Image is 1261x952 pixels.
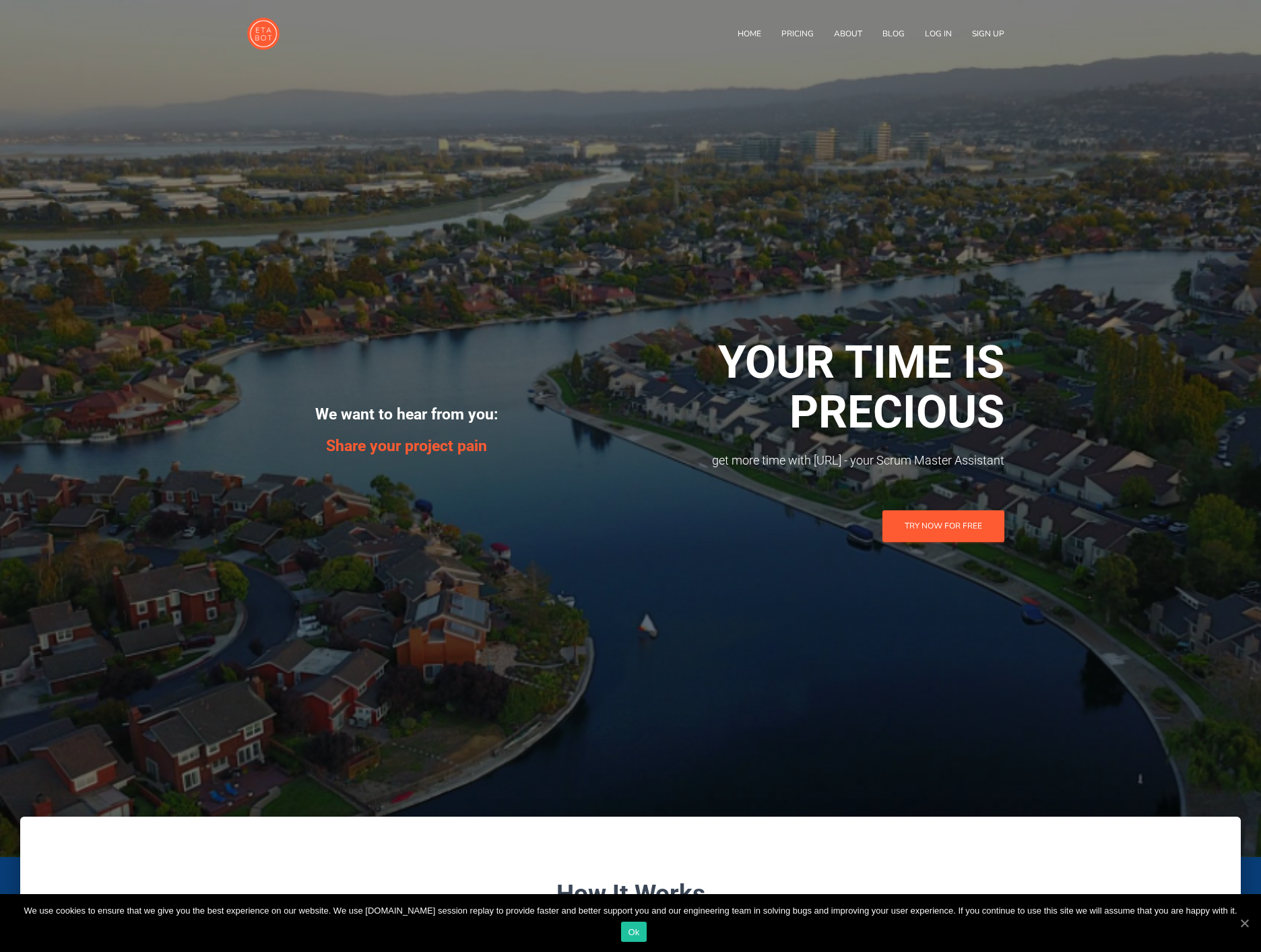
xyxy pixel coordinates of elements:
[882,510,1004,542] a: TRY NOW FOR FREE
[257,402,556,427] h5: We want to hear from you:
[621,922,646,942] a: Ok
[326,437,487,455] a: Share your project pain
[1237,916,1251,930] a: Ok
[824,17,872,50] a: About
[771,17,824,50] a: Pricing
[378,874,883,914] h2: How It Works
[915,17,962,50] a: Log In
[727,17,771,50] a: Home
[962,17,1014,50] a: Sign Up
[577,338,1004,437] h1: YOUR TIME IS PRECIOUS
[872,17,915,50] a: Blog
[577,450,1004,470] span: get more time with [URL] - your Scrum Master Assistant
[247,17,280,50] img: ETAbot
[24,904,1237,918] span: We use cookies to ensure that we give you the best experience on our website. We use [DOMAIN_NAME...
